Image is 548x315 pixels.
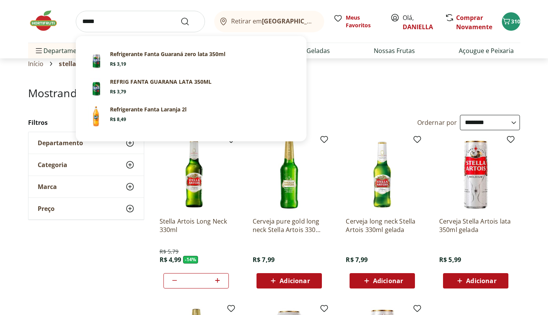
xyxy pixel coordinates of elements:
[417,118,457,127] label: Ordernar por
[183,256,198,264] span: - 14 %
[439,217,512,234] a: Cerveja Stella Artois lata 350ml gelada
[403,23,433,31] a: DANIELLA
[180,17,199,26] button: Submit Search
[262,17,391,25] b: [GEOGRAPHIC_DATA]/[GEOGRAPHIC_DATA]
[76,11,205,32] input: search
[231,18,316,25] span: Retirar em
[511,18,520,25] span: 310
[466,278,496,284] span: Adicionar
[346,138,419,211] img: Cerveja long neck Stella Artois 330ml gelada
[82,47,300,75] a: Refrigerante Fanta Guaraná zero lata 350mlR$ 3,19
[110,61,126,67] span: R$ 3,19
[82,103,300,130] a: PrincipalRefrigerante Fanta Laranja 2lR$ 8,49
[59,60,76,67] span: stella
[34,41,43,60] button: Menu
[373,278,403,284] span: Adicionar
[439,138,512,211] img: Cerveja Stella Artois lata 350ml gelada
[85,106,107,127] img: Principal
[28,132,144,154] button: Departamento
[28,154,144,176] button: Categoria
[28,115,144,130] h2: Filtros
[346,217,419,234] a: Cerveja long neck Stella Artois 330ml gelada
[38,139,83,147] span: Departamento
[280,278,310,284] span: Adicionar
[110,50,225,58] p: Refrigerante Fanta Guaraná zero lata 350ml
[346,255,368,264] span: R$ 7,99
[110,116,126,123] span: R$ 8,49
[333,14,381,29] a: Meus Favoritos
[110,78,212,86] p: REFRIG FANTA GUARANA LATA 350ML
[160,248,179,255] span: R$ 5,79
[82,75,300,103] a: REFRIG FANTA GUARANA LATA 350MLR$ 3,79
[28,9,67,32] img: Hortifruti
[443,273,508,288] button: Adicionar
[456,13,492,31] a: Comprar Novamente
[439,255,461,264] span: R$ 5,99
[403,13,437,31] span: Olá,
[160,217,233,234] a: Stella Artois Long Neck 330ml
[28,60,44,67] a: Início
[38,161,67,169] span: Categoria
[38,183,57,191] span: Marca
[214,11,324,32] button: Retirar em[GEOGRAPHIC_DATA]/[GEOGRAPHIC_DATA]
[28,176,144,197] button: Marca
[253,138,326,211] img: Cerveja pure gold long neck Stella Artois 330ml gelada
[38,205,55,212] span: Preço
[459,46,514,55] a: Açougue e Peixaria
[253,255,275,264] span: R$ 7,99
[346,14,381,29] span: Meus Favoritos
[350,273,415,288] button: Adicionar
[257,273,322,288] button: Adicionar
[160,255,182,264] span: R$ 4,99
[502,12,520,31] button: Carrinho
[110,106,187,113] p: Refrigerante Fanta Laranja 2l
[34,41,90,60] span: Departamentos
[253,217,326,234] a: Cerveja pure gold long neck Stella Artois 330ml gelada
[28,198,144,219] button: Preço
[28,87,520,99] h1: Mostrando resultados para:
[160,138,233,211] img: Stella Artois Long Neck 330ml
[110,89,126,95] span: R$ 3,79
[374,46,415,55] a: Nossas Frutas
